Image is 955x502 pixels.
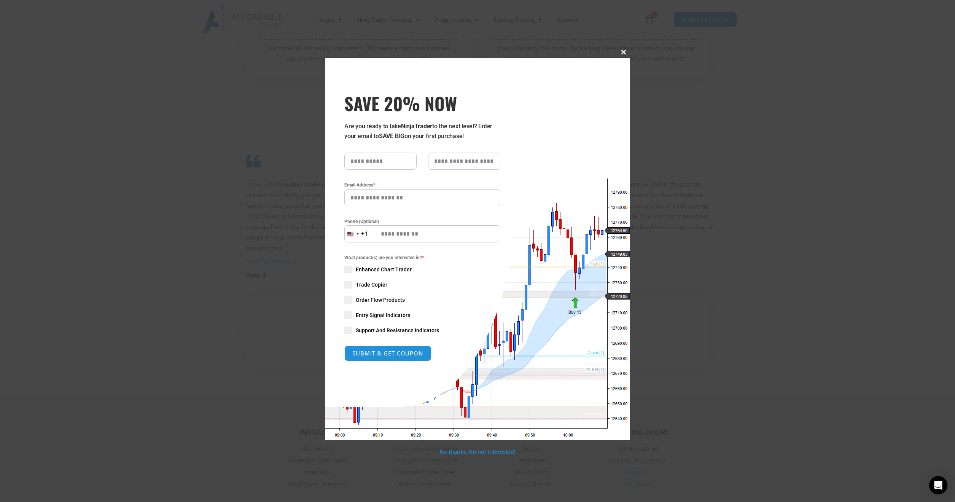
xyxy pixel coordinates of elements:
label: Enhanced Chart Trader [344,266,500,273]
strong: SAVE BIG [379,132,404,140]
label: Phone (Optional) [344,218,500,225]
button: Selected country [344,225,369,242]
span: Support And Resistance Indicators [356,327,439,334]
a: No thanks, I’m not interested! [439,448,515,455]
span: Trade Copier [356,281,387,288]
label: Trade Copier [344,281,500,288]
label: Order Flow Products [344,296,500,304]
span: Enhanced Chart Trader [356,266,412,273]
span: What product(s) are you interested in? [344,254,500,261]
label: Email Address [344,181,500,189]
div: +1 [361,229,369,239]
label: Support And Resistance Indicators [344,327,500,334]
label: Entry Signal Indicators [344,311,500,319]
div: Open Intercom Messenger [929,476,947,494]
button: SUBMIT & GET COUPON [344,346,431,361]
span: Order Flow Products [356,296,405,304]
span: SAVE 20% NOW [344,92,500,114]
strong: NinjaTrader [401,123,432,130]
p: Are you ready to take to the next level? Enter your email to on your first purchase! [344,121,500,141]
span: Entry Signal Indicators [356,311,410,319]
